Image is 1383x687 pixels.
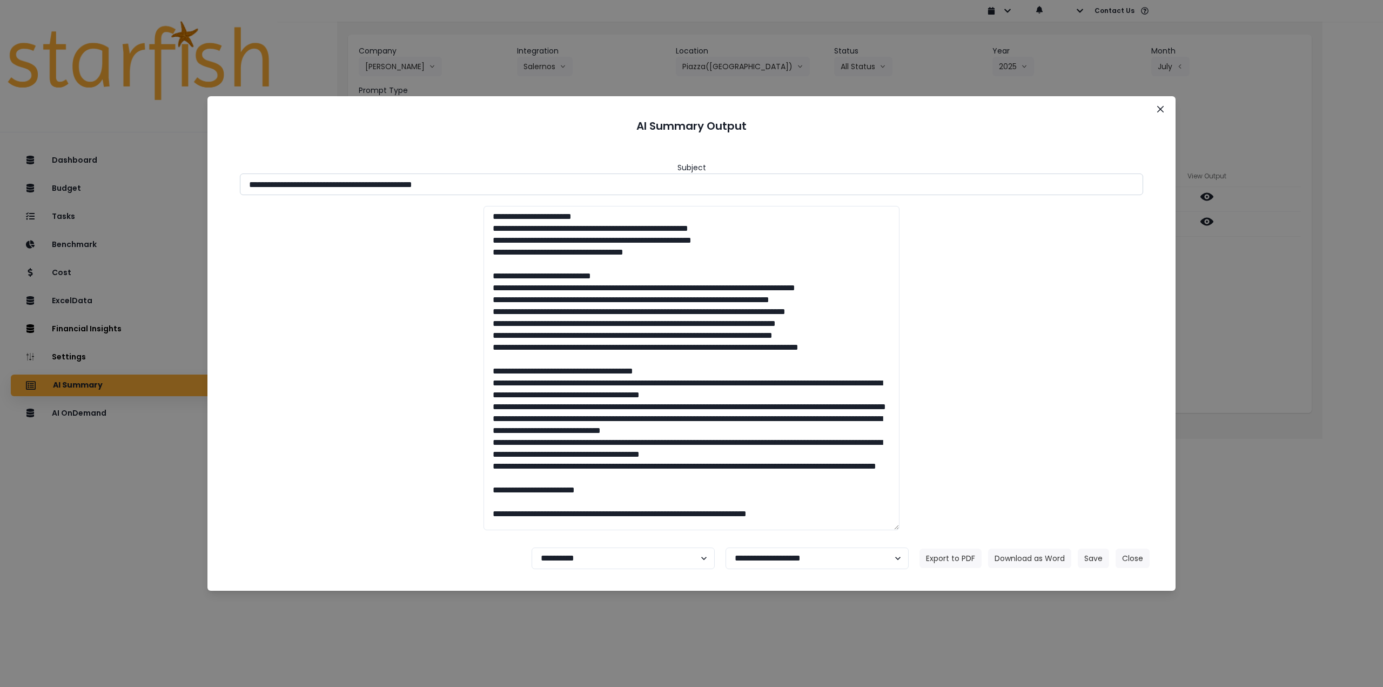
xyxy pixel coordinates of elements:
[1116,549,1150,568] button: Close
[988,549,1071,568] button: Download as Word
[1078,549,1109,568] button: Save
[1152,101,1169,118] button: Close
[919,549,982,568] button: Export to PDF
[220,109,1163,143] header: AI Summary Output
[677,162,706,174] header: Subject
